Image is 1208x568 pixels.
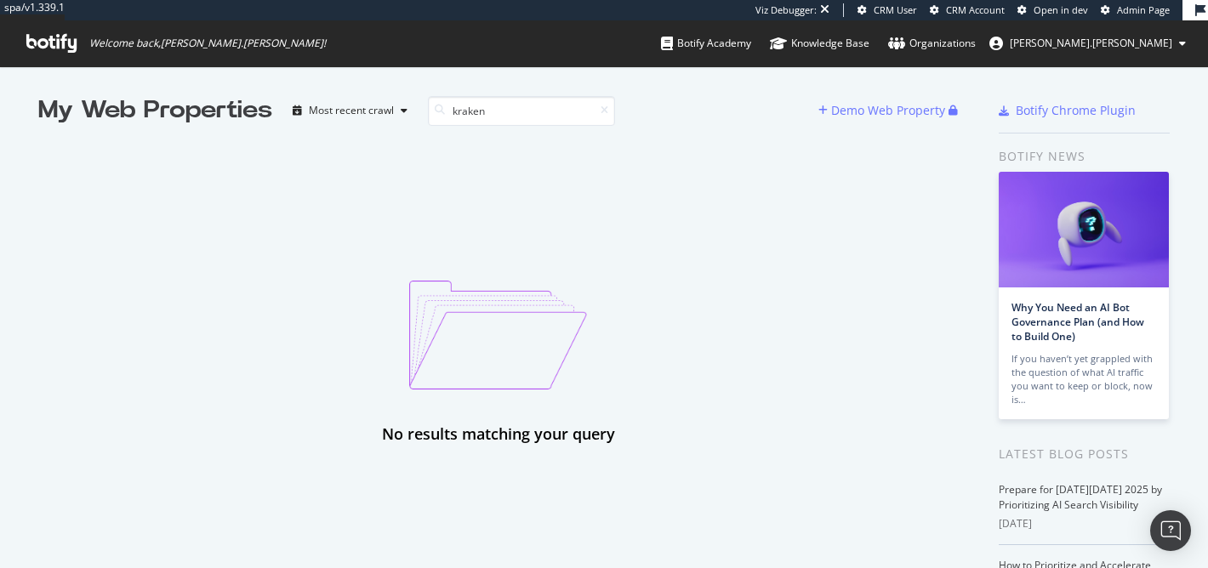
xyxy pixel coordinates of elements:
a: Open in dev [1017,3,1088,17]
a: Why You Need an AI Bot Governance Plan (and How to Build One) [1011,300,1144,344]
div: Viz Debugger: [755,3,817,17]
div: Demo Web Property [831,102,945,119]
div: Latest Blog Posts [999,445,1170,463]
div: My Web Properties [38,94,272,128]
a: Demo Web Property [818,103,949,117]
div: Organizations [888,35,976,52]
button: [PERSON_NAME].[PERSON_NAME] [976,30,1199,57]
span: Welcome back, [PERSON_NAME].[PERSON_NAME] ! [89,37,326,50]
a: Botify Chrome Plugin [999,102,1136,119]
a: Organizations [888,20,976,66]
span: Open in dev [1034,3,1088,16]
a: Prepare for [DATE][DATE] 2025 by Prioritizing AI Search Visibility [999,482,1162,512]
a: Admin Page [1101,3,1170,17]
a: Botify Academy [661,20,751,66]
span: CRM Account [946,3,1005,16]
div: Knowledge Base [770,35,869,52]
div: [DATE] [999,516,1170,531]
button: Demo Web Property [818,97,949,124]
span: CRM User [874,3,917,16]
div: Botify Academy [661,35,751,52]
a: Knowledge Base [770,20,869,66]
span: charles.lemaire [1010,36,1172,50]
input: Search [428,96,615,126]
button: Most recent crawl [286,97,414,124]
img: Why You Need an AI Bot Governance Plan (and How to Build One) [999,172,1169,287]
a: CRM User [858,3,917,17]
div: Botify Chrome Plugin [1016,102,1136,119]
div: Open Intercom Messenger [1150,510,1191,551]
div: Most recent crawl [309,105,394,116]
a: CRM Account [930,3,1005,17]
div: No results matching your query [382,423,615,446]
div: If you haven’t yet grappled with the question of what AI traffic you want to keep or block, now is… [1011,352,1156,406]
span: Admin Page [1117,3,1170,16]
img: emptyProjectImage [409,281,587,389]
div: Botify news [999,147,1170,166]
